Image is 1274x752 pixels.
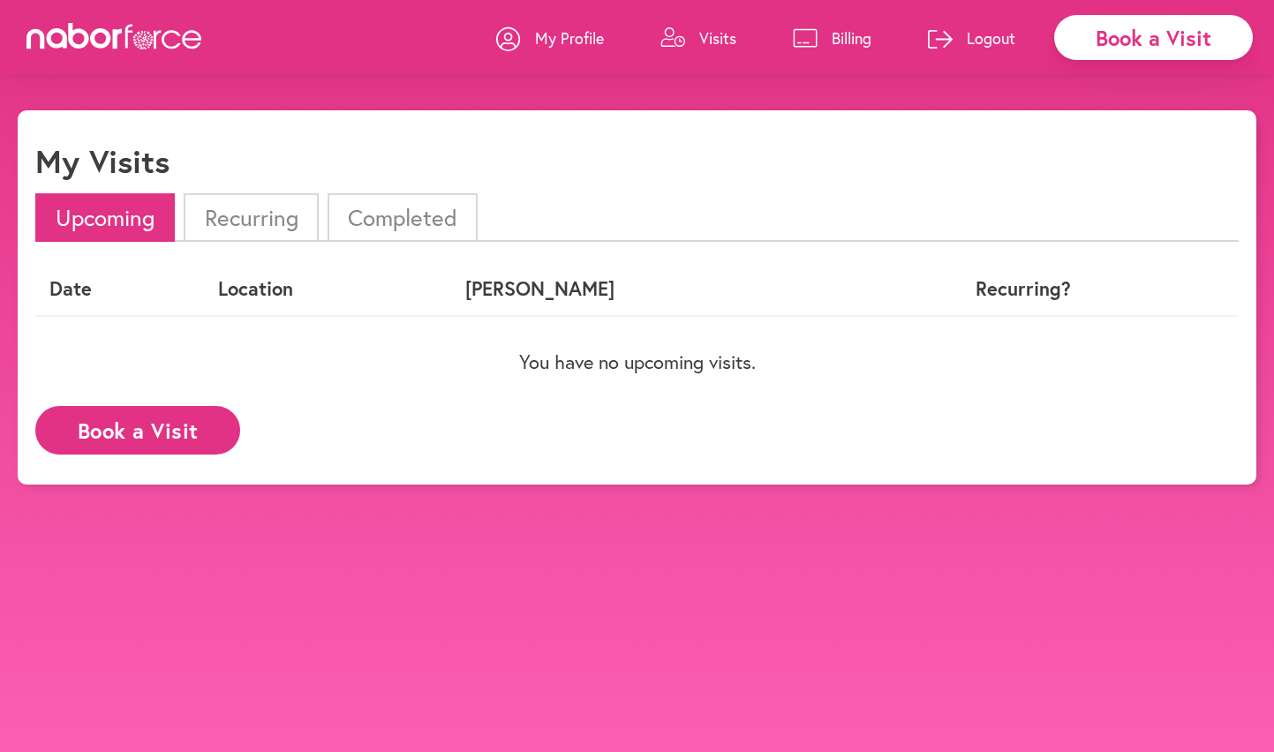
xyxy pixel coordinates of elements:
[535,27,604,49] p: My Profile
[184,193,318,242] li: Recurring
[328,193,478,242] li: Completed
[35,193,175,242] li: Upcoming
[1054,15,1253,60] div: Book a Visit
[660,11,736,64] a: Visits
[35,350,1239,373] p: You have no upcoming visits.
[699,27,736,49] p: Visits
[793,11,871,64] a: Billing
[832,27,871,49] p: Billing
[451,263,876,315] th: [PERSON_NAME]
[496,11,604,64] a: My Profile
[35,406,240,455] button: Book a Visit
[35,142,170,180] h1: My Visits
[35,419,240,436] a: Book a Visit
[35,263,204,315] th: Date
[967,27,1015,49] p: Logout
[204,263,451,315] th: Location
[928,11,1015,64] a: Logout
[876,263,1172,315] th: Recurring?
